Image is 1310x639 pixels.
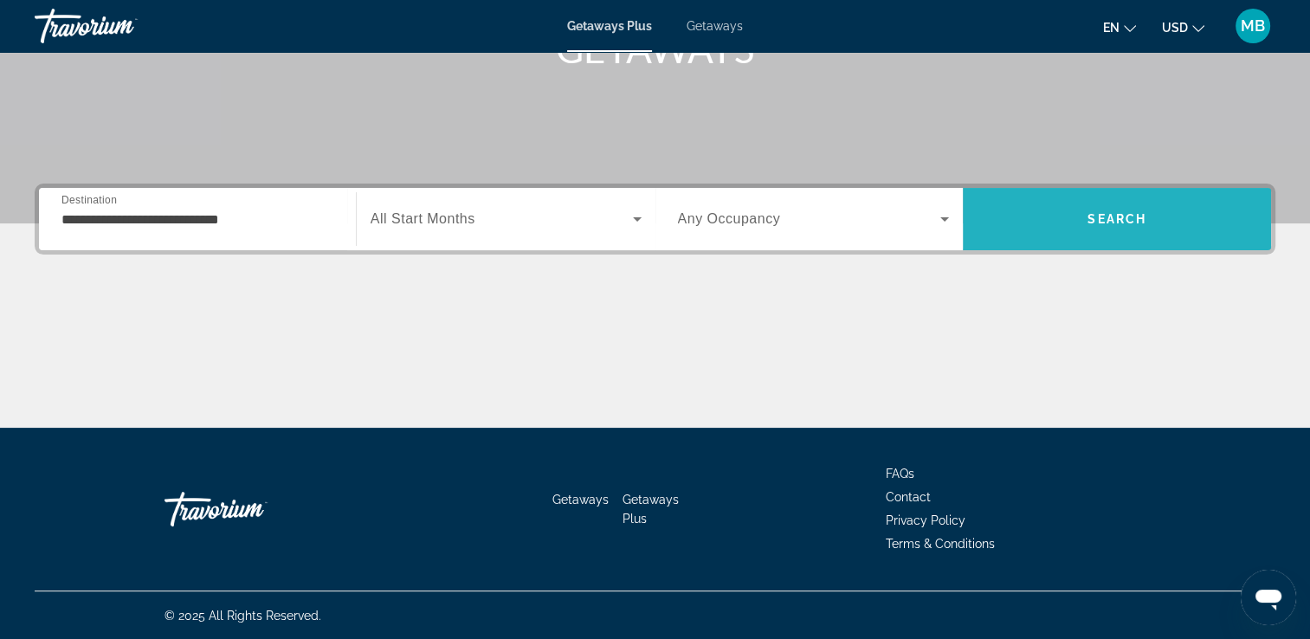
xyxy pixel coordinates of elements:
a: Terms & Conditions [886,537,995,551]
a: Getaways [552,493,609,507]
iframe: Button to launch messaging window [1241,570,1296,625]
a: Getaways Plus [623,493,679,526]
span: Search [1087,212,1146,226]
span: All Start Months [371,211,475,226]
a: Privacy Policy [886,513,965,527]
a: Getaways Plus [567,19,652,33]
a: Travorium [35,3,208,48]
span: © 2025 All Rights Reserved. [165,609,321,623]
span: MB [1241,17,1265,35]
button: User Menu [1230,8,1275,44]
a: FAQs [886,467,914,481]
span: Destination [61,194,117,205]
span: USD [1162,21,1188,35]
a: Go Home [165,483,338,535]
button: Change currency [1162,15,1204,40]
a: Getaways [687,19,743,33]
button: Change language [1103,15,1136,40]
input: Select destination [61,210,333,230]
div: Search widget [39,188,1271,250]
span: Any Occupancy [678,211,781,226]
button: Search [963,188,1271,250]
span: en [1103,21,1120,35]
a: Contact [886,490,931,504]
